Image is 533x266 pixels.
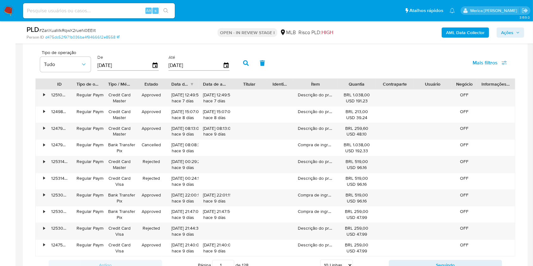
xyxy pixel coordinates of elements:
[497,27,524,38] button: Ações
[146,8,151,14] span: Alt
[217,28,277,37] p: OPEN - IN REVIEW STAGE I
[23,7,175,15] input: Pesquise usuários ou casos...
[519,15,530,20] span: 3.159.0
[322,29,333,36] span: HIGH
[298,29,333,36] span: Risco PLD:
[409,7,443,14] span: Atalhos rápidos
[450,8,455,13] a: Notificações
[155,8,156,14] span: s
[501,27,513,38] span: Ações
[470,8,519,14] p: werica.jgaldencio@mercadolivre.com
[280,29,296,36] div: MLB
[45,34,119,40] a: d475dc52f971b036ba4f9466612e8558
[159,6,172,15] button: search-icon
[27,24,39,34] b: PLD
[27,34,44,40] b: Person ID
[39,27,96,33] span: # ZariXuaMkRqwX2rueN0EEllt
[442,27,489,38] button: AML Data Collector
[446,27,485,38] b: AML Data Collector
[522,7,528,14] a: Sair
